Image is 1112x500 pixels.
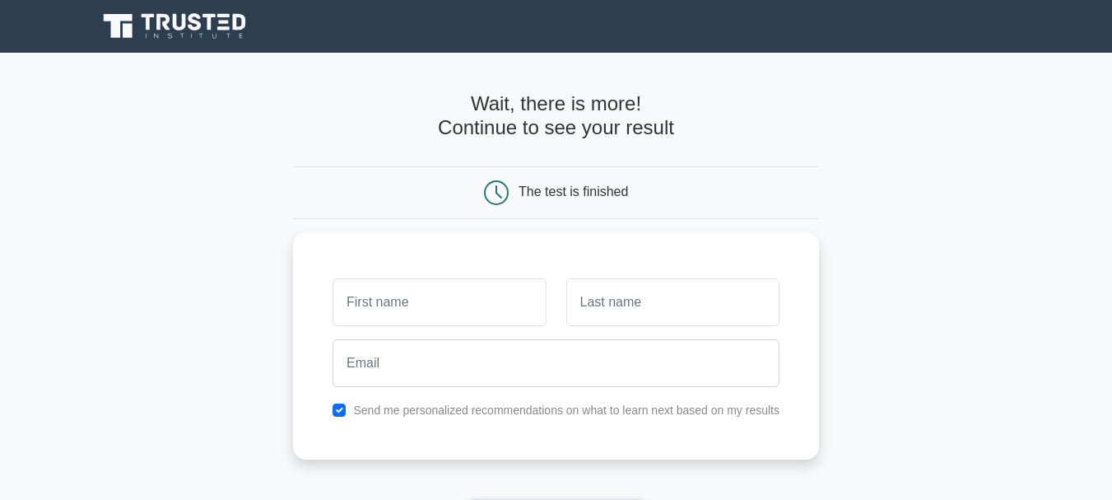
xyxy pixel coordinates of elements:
[333,278,546,326] input: First name
[333,339,779,387] input: Email
[293,92,819,140] h4: Wait, there is more! Continue to see your result
[519,185,628,199] div: The test is finished
[353,404,779,417] label: Send me personalized recommendations on what to learn next based on my results
[566,278,779,326] input: Last name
